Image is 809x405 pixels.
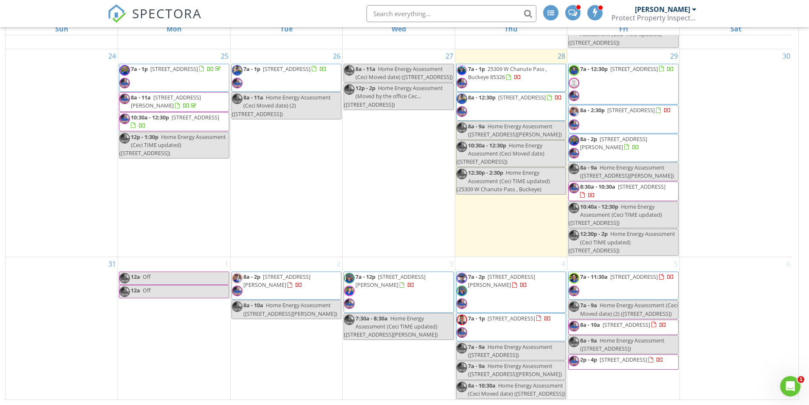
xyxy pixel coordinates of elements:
span: Home Energy Assessment (Ceci Moved date) ([STREET_ADDRESS]) [457,142,544,165]
span: Home Energy Assessment (Ceci TIME updated) ([STREET_ADDRESS]) [119,133,226,157]
a: 8a - 10a [STREET_ADDRESS] [568,320,679,335]
a: Go to August 28, 2025 [556,49,567,63]
img: img_6380.jpeg [457,286,467,296]
span: Home Energy Assessment ([STREET_ADDRESS][PERSON_NAME]) [243,301,337,317]
a: Wednesday [390,23,408,35]
a: Go to August 24, 2025 [107,49,118,63]
span: 10:30a - 12:30p [468,142,506,149]
a: 8a - 12:30p [STREET_ADDRESS] [468,93,562,101]
span: [STREET_ADDRESS] [607,106,655,114]
img: 20250324_184036.jpg [457,106,467,117]
a: Go to August 29, 2025 [668,49,679,63]
a: 7a - 1p [STREET_ADDRESS] [131,65,222,73]
img: 20250324_184036.jpg [569,91,579,101]
input: Search everything... [366,5,536,22]
a: SPECTORA [107,11,202,29]
img: 20250324_184036.jpg [344,298,355,309]
span: 2p - 4p [580,356,597,363]
img: 20250324_184036.jpg [569,337,579,347]
td: Go to September 1, 2025 [118,257,231,400]
span: 8a - 10a [580,321,600,329]
img: 20250324_184036.jpg [569,356,579,366]
span: 7a - 1p [131,65,148,73]
span: Off [143,286,151,294]
a: 7a - 11:30a [STREET_ADDRESS] [568,272,679,300]
a: Tuesday [279,23,294,35]
span: [STREET_ADDRESS] [150,65,198,73]
img: 20250324_184036.jpg [569,321,579,331]
span: 8a - 10a [243,301,263,309]
td: Go to August 26, 2025 [230,49,343,257]
td: Go to September 4, 2025 [455,257,567,400]
img: 20250324_184036.jpg [457,327,467,338]
span: 7a - 1p [468,65,485,73]
td: Go to August 31, 2025 [6,257,118,400]
img: 20250324_184036.jpg [232,301,242,312]
a: 7a - 1p 25309 W Chanute Pass , Buckeye 85326 [468,65,547,81]
span: Home Energy Assessment (Moved by the office Cec... ([STREET_ADDRESS]) [344,84,443,108]
a: 2p - 4p [STREET_ADDRESS] [568,354,679,370]
a: 7a - 12:30p [STREET_ADDRESS] [568,64,679,105]
span: [STREET_ADDRESS] [263,65,310,73]
img: 20250324_184036.jpg [344,65,355,76]
img: 20250308_135733.jpg [569,106,579,117]
a: Go to August 25, 2025 [219,49,230,63]
img: 20250324_184036.jpg [457,78,467,88]
a: 7a - 1p 25309 W Chanute Pass , Buckeye 85326 [456,64,567,92]
a: 8a - 2p [STREET_ADDRESS][PERSON_NAME] [568,134,679,162]
img: 20250324_184036.jpg [119,286,130,297]
span: Home Energy Assessment ([STREET_ADDRESS][PERSON_NAME]) [468,122,562,138]
img: The Best Home Inspection Software - Spectora [107,4,126,23]
div: Protect Property Inspections [612,14,696,22]
span: 25309 W Chanute Pass , Buckeye 85326 [468,65,547,81]
span: Home Energy Assessment ([STREET_ADDRESS]) [468,343,552,359]
a: Thursday [503,23,519,35]
span: [STREET_ADDRESS] [618,183,665,190]
img: default-user-f0147aede5fd5fa78ca7ade42f37bd4542148d508eef1c3d3ea960f66861d68b.jpg [569,78,579,88]
img: 20250324_184036.jpg [569,164,579,174]
img: img_5221.jpeg [457,93,467,104]
img: 20250324_184036.jpg [569,119,579,130]
td: Go to August 25, 2025 [118,49,231,257]
span: [STREET_ADDRESS][PERSON_NAME] [131,93,201,109]
img: 20250324_184036.jpg [232,286,242,296]
a: Go to August 27, 2025 [444,49,455,63]
a: Sunday [54,23,70,35]
span: [STREET_ADDRESS][PERSON_NAME] [355,273,426,289]
img: 20250324_184036.jpg [344,84,355,95]
span: [STREET_ADDRESS] [172,113,219,121]
span: Home Energy Assessment (Ceci TIME updated) ([STREET_ADDRESS]) [569,22,662,46]
img: 20250324_184036.jpg [569,203,579,213]
span: Home Energy Assessment ([STREET_ADDRESS]) [580,337,665,352]
a: 7a - 2p [STREET_ADDRESS][PERSON_NAME] [456,272,567,313]
a: 2p - 4p [STREET_ADDRESS] [580,356,663,363]
td: Go to September 2, 2025 [230,257,343,400]
span: Home Energy Assessment (Ceci TIME updated) ([STREET_ADDRESS]) [569,203,662,227]
a: 8:30a - 10:30a [STREET_ADDRESS] [580,183,665,198]
a: 10:30a - 12:30p [STREET_ADDRESS] [131,113,219,129]
span: 7a - 1p [468,314,485,322]
td: Go to August 30, 2025 [679,49,792,257]
span: [STREET_ADDRESS] [498,93,546,101]
span: Home Energy Assessment (Ceci Moved date) (2) ([STREET_ADDRESS]) [232,93,331,117]
img: 20250324_184036.jpg [457,122,467,133]
img: 20250324_184036.jpg [569,301,579,312]
img: img_3700.jpeg [119,65,130,76]
a: 7a - 12:30p [STREET_ADDRESS] [580,65,674,73]
span: 12:30p - 2:30p [468,169,503,176]
span: 7a - 12p [355,273,375,280]
img: 20250324_184036.jpg [232,78,242,88]
span: 10:40a - 12:30p [580,203,618,210]
a: 7a - 11:30a [STREET_ADDRESS] [580,273,674,280]
span: 8:30a - 10:30a [580,183,615,190]
span: 7a - 9a [468,343,485,351]
a: 7a - 1p [STREET_ADDRESS] [119,64,229,92]
a: Go to August 31, 2025 [107,257,118,271]
span: 8a - 2p [243,273,260,280]
span: 8a - 11a [243,93,263,101]
span: 7a - 9a [580,301,597,309]
td: Go to September 6, 2025 [679,257,792,400]
a: Go to August 30, 2025 [781,49,792,63]
a: Go to September 4, 2025 [560,257,567,271]
span: 8a - 9a [468,122,485,130]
